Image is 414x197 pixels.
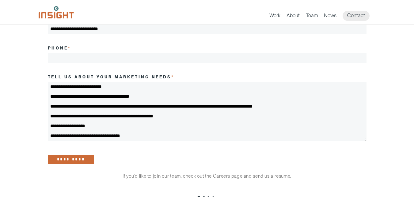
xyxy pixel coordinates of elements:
[287,12,300,21] a: About
[324,12,336,21] a: News
[123,173,291,179] a: If you’d like to join our team, check out the Careers page and send us a resume.
[39,6,74,18] img: Insight Marketing Design
[306,12,318,21] a: Team
[48,45,71,50] label: Phone
[343,11,370,21] a: Contact
[48,74,175,79] label: Tell us about your marketing needs
[269,12,280,21] a: Work
[269,11,376,21] nav: primary navigation menu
